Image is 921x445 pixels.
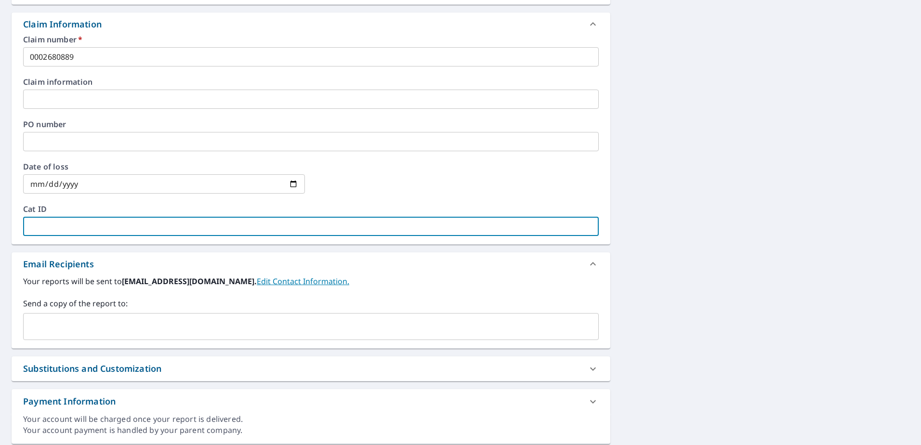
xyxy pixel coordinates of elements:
div: Claim Information [23,18,102,31]
div: Payment Information [23,395,116,408]
label: Date of loss [23,163,305,170]
b: [EMAIL_ADDRESS][DOMAIN_NAME]. [122,276,257,287]
div: Email Recipients [23,258,94,271]
label: Cat ID [23,205,599,213]
div: Your account will be charged once your report is delivered. [23,414,599,425]
div: Email Recipients [12,252,610,275]
label: Your reports will be sent to [23,275,599,287]
a: EditContactInfo [257,276,349,287]
label: Send a copy of the report to: [23,298,599,309]
div: Substitutions and Customization [12,356,610,381]
div: Your account payment is handled by your parent company. [23,425,599,436]
label: Claim information [23,78,599,86]
div: Substitutions and Customization [23,362,161,375]
label: PO number [23,120,599,128]
div: Payment Information [12,389,610,414]
div: Claim Information [12,13,610,36]
label: Claim number [23,36,599,43]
